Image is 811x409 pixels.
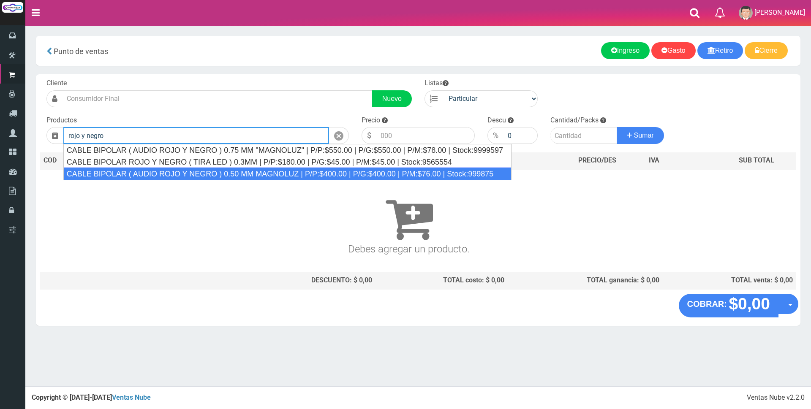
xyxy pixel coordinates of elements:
div: DESCUENTO: $ 0,00 [179,276,372,285]
strong: Copyright © [DATE]-[DATE] [32,393,151,401]
label: Productos [46,116,77,125]
a: Gasto [651,42,696,59]
div: Ventas Nube v2.2.0 [747,393,805,403]
label: Descu [487,116,506,125]
input: 000 [376,127,475,144]
label: Cliente [46,79,67,88]
a: Retiro [697,42,743,59]
div: $ [362,127,376,144]
img: Logo grande [2,2,23,13]
a: Cierre [745,42,788,59]
input: 000 [503,127,538,144]
img: User Image [739,6,753,20]
label: Listas [425,79,449,88]
label: Cantidad/Packs [550,116,599,125]
a: Ventas Nube [112,393,151,401]
span: SUB TOTAL [739,156,774,165]
input: Introduzca el nombre del producto [63,127,329,144]
strong: $0,00 [729,295,770,313]
input: Cantidad [550,127,617,144]
div: CABLE BIPOLAR ( AUDIO ROJO Y NEGRO ) 0.50 MM MAGNOLUZ | P/P:$400.00 | P/G:$400.00 | P/M:$76.00 | ... [63,168,512,180]
div: TOTAL ganancia: $ 0,00 [511,276,659,285]
span: Sumar [634,132,654,139]
span: Punto de ventas [54,47,108,56]
th: COD [40,152,79,169]
div: TOTAL costo: $ 0,00 [379,276,505,285]
div: CABLE BIPOLAR ( AUDIO ROJO Y NEGRO ) 0.75 MM "MAGNOLUZ" | P/P:$550.00 | P/G:$550.00 | P/M:$78.00 ... [64,144,511,156]
input: Consumidor Final [63,90,373,107]
a: Ingreso [601,42,650,59]
div: TOTAL venta: $ 0,00 [666,276,793,285]
span: IVA [649,156,659,164]
span: PRECIO/DES [578,156,616,164]
label: Precio [362,116,380,125]
h3: Debes agregar un producto. [44,181,774,255]
strong: COBRAR: [687,299,727,309]
a: Nuevo [372,90,412,107]
button: COBRAR: $0,00 [679,294,779,317]
span: [PERSON_NAME] [754,8,805,16]
div: % [487,127,503,144]
div: CABLE BIPOLAR ROJO Y NEGRO ( TIRA LED ) 0.3MM | P/P:$180.00 | P/G:$45.00 | P/M:$45.00 | Stock:956... [64,156,511,168]
button: Sumar [617,127,664,144]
